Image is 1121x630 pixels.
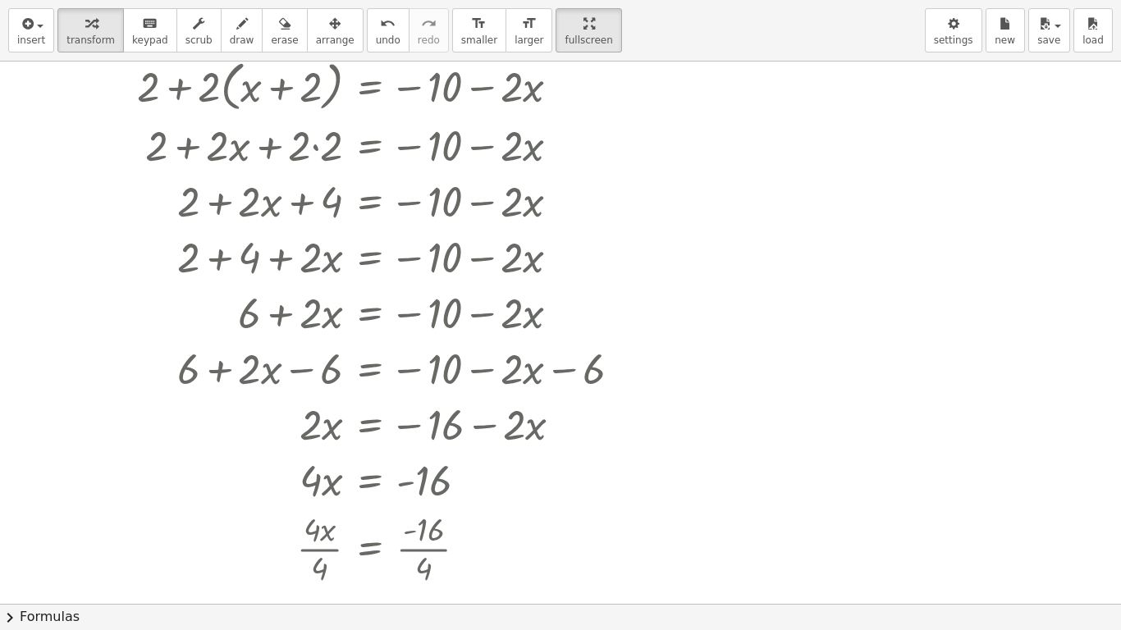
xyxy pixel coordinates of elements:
[316,34,355,46] span: arrange
[515,34,543,46] span: larger
[185,34,213,46] span: scrub
[995,34,1015,46] span: new
[556,8,621,52] button: fullscreen
[376,34,400,46] span: undo
[565,34,612,46] span: fullscreen
[1037,34,1060,46] span: save
[521,14,537,34] i: format_size
[461,34,497,46] span: smaller
[421,14,437,34] i: redo
[57,8,124,52] button: transform
[1082,34,1104,46] span: load
[1028,8,1070,52] button: save
[221,8,263,52] button: draw
[142,14,158,34] i: keyboard
[8,8,54,52] button: insert
[17,34,45,46] span: insert
[271,34,298,46] span: erase
[925,8,982,52] button: settings
[986,8,1025,52] button: new
[123,8,177,52] button: keyboardkeypad
[307,8,364,52] button: arrange
[132,34,168,46] span: keypad
[66,34,115,46] span: transform
[409,8,449,52] button: redoredo
[506,8,552,52] button: format_sizelarger
[471,14,487,34] i: format_size
[262,8,307,52] button: erase
[418,34,440,46] span: redo
[452,8,506,52] button: format_sizesmaller
[934,34,973,46] span: settings
[230,34,254,46] span: draw
[380,14,396,34] i: undo
[176,8,222,52] button: scrub
[367,8,410,52] button: undoundo
[1073,8,1113,52] button: load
